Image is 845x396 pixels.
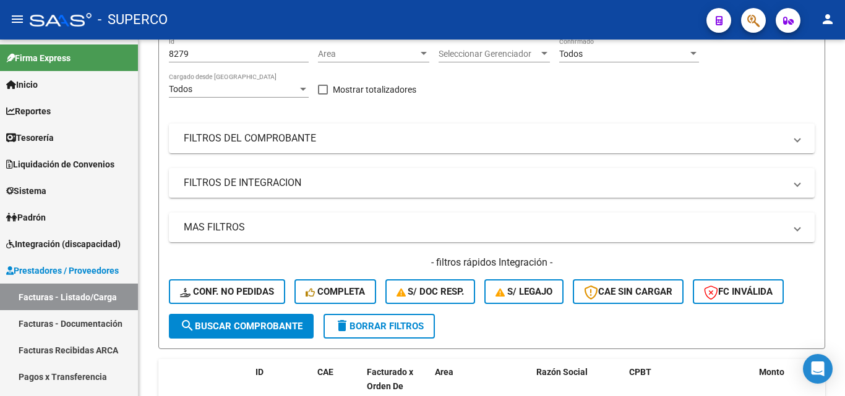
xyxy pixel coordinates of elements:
span: Borrar Filtros [335,321,424,332]
span: Monto [759,367,784,377]
span: Reportes [6,104,51,118]
mat-icon: menu [10,12,25,27]
span: Seleccionar Gerenciador [439,49,539,59]
span: CAE SIN CARGAR [584,286,672,297]
mat-panel-title: FILTROS DEL COMPROBANTE [184,132,785,145]
span: S/ Doc Resp. [397,286,465,297]
span: CAE [317,367,333,377]
span: Mostrar totalizadores [333,82,416,97]
h4: - filtros rápidos Integración - [169,256,815,269]
mat-icon: delete [335,318,350,333]
span: Firma Express [6,51,71,65]
button: Buscar Comprobante [169,314,314,339]
span: Conf. no pedidas [180,286,274,297]
span: Todos [559,49,583,59]
span: Facturado x Orden De [367,367,413,391]
mat-panel-title: MAS FILTROS [184,221,785,234]
mat-icon: search [180,318,195,333]
span: Tesorería [6,131,54,145]
span: Integración (discapacidad) [6,237,121,251]
span: Liquidación de Convenios [6,158,114,171]
span: S/ legajo [495,286,552,297]
span: ID [255,367,264,377]
span: - SUPERCO [98,6,168,33]
mat-icon: person [820,12,835,27]
span: Razón Social [536,367,588,377]
button: Completa [294,279,376,304]
span: Prestadores / Proveedores [6,264,119,277]
button: Borrar Filtros [324,314,435,339]
span: Area [435,367,453,377]
mat-expansion-panel-header: FILTROS DEL COMPROBANTE [169,124,815,153]
button: S/ legajo [484,279,564,304]
mat-expansion-panel-header: FILTROS DE INTEGRACION [169,168,815,198]
span: Padrón [6,211,46,224]
div: Open Intercom Messenger [803,354,833,384]
span: Inicio [6,78,38,91]
span: Area [318,49,418,59]
span: Sistema [6,184,46,198]
button: CAE SIN CARGAR [573,279,684,304]
span: CPBT [629,367,651,377]
button: S/ Doc Resp. [385,279,476,304]
span: Completa [306,286,365,297]
span: Buscar Comprobante [180,321,302,332]
button: Conf. no pedidas [169,279,285,304]
mat-expansion-panel-header: MAS FILTROS [169,213,815,242]
button: FC Inválida [693,279,784,304]
span: FC Inválida [704,286,773,297]
mat-panel-title: FILTROS DE INTEGRACION [184,176,785,190]
span: Todos [169,84,192,94]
